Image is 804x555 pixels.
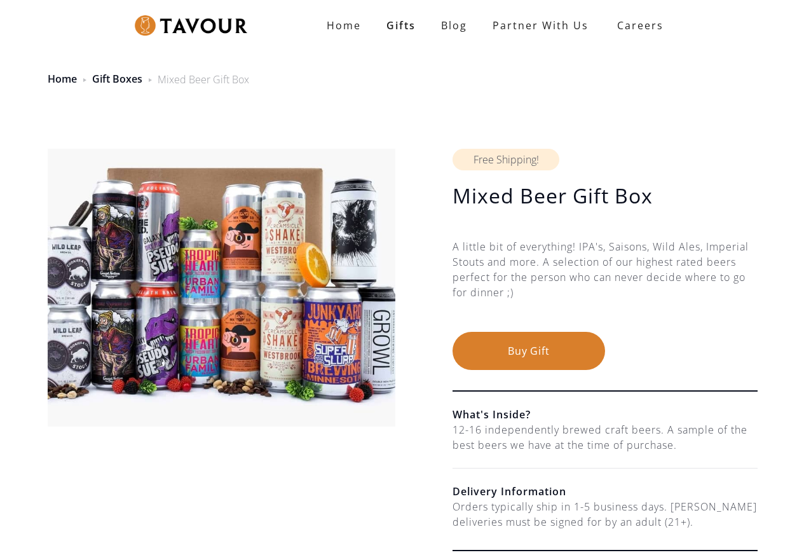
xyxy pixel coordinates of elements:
a: Blog [428,13,480,38]
div: 12-16 independently brewed craft beers. A sample of the best beers we have at the time of purchase. [453,422,758,453]
strong: Home [327,18,361,32]
a: partner with us [480,13,601,38]
div: A little bit of everything! IPA's, Saisons, Wild Ales, Imperial Stouts and more. A selection of o... [453,239,758,332]
a: Gift Boxes [92,72,142,86]
div: Mixed Beer Gift Box [158,72,249,87]
h1: Mixed Beer Gift Box [453,183,758,209]
div: Orders typically ship in 1-5 business days. [PERSON_NAME] deliveries must be signed for by an adu... [453,499,758,530]
a: Gifts [374,13,428,38]
h6: Delivery Information [453,484,758,499]
div: Free Shipping! [453,149,559,170]
strong: Careers [617,13,664,38]
button: Buy Gift [453,332,605,370]
h6: What's Inside? [453,407,758,422]
a: Careers [601,8,673,43]
a: Home [48,72,77,86]
a: Home [314,13,374,38]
